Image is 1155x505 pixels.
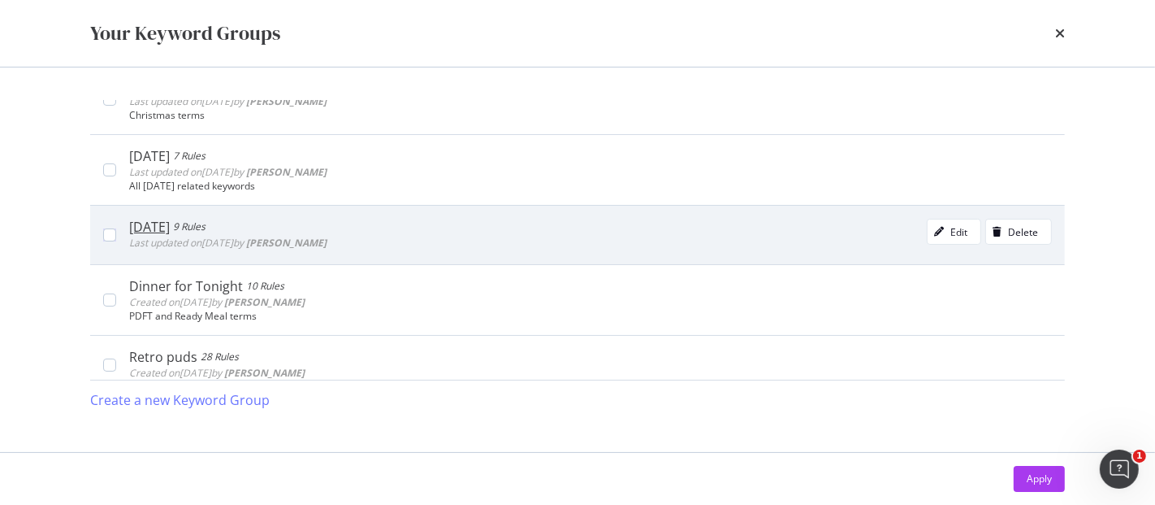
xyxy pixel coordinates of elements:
[90,20,280,47] div: Your Keyword Groups
[246,94,327,108] b: [PERSON_NAME]
[129,94,327,108] span: Last updated on [DATE] by
[246,236,327,250] b: [PERSON_NAME]
[246,165,327,179] b: [PERSON_NAME]
[129,236,327,250] span: Last updated on [DATE] by
[129,219,170,235] div: [DATE]
[1100,450,1139,489] iframe: Intercom live chat
[129,349,197,365] div: Retro puds
[1055,20,1065,47] div: times
[129,278,243,294] div: Dinner for Tonight
[129,181,1052,192] div: All [DATE] related keywords
[201,349,239,365] div: 28 Rules
[129,295,305,309] span: Created on [DATE] by
[173,148,205,164] div: 7 Rules
[985,219,1052,245] button: Delete
[90,391,270,410] div: Create a new Keyword Group
[224,295,305,309] b: [PERSON_NAME]
[129,366,305,380] span: Created on [DATE] by
[1008,225,1038,239] div: Delete
[173,219,205,235] div: 9 Rules
[129,110,1052,121] div: Christmas terms
[1027,472,1052,485] div: Apply
[129,311,1052,322] div: PDFT and Ready Meal terms
[950,225,967,239] div: Edit
[927,219,981,245] button: Edit
[129,148,170,164] div: [DATE]
[129,165,327,179] span: Last updated on [DATE] by
[224,366,305,380] b: [PERSON_NAME]
[90,381,270,420] button: Create a new Keyword Group
[1133,450,1146,463] span: 1
[246,278,284,294] div: 10 Rules
[1014,466,1065,492] button: Apply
